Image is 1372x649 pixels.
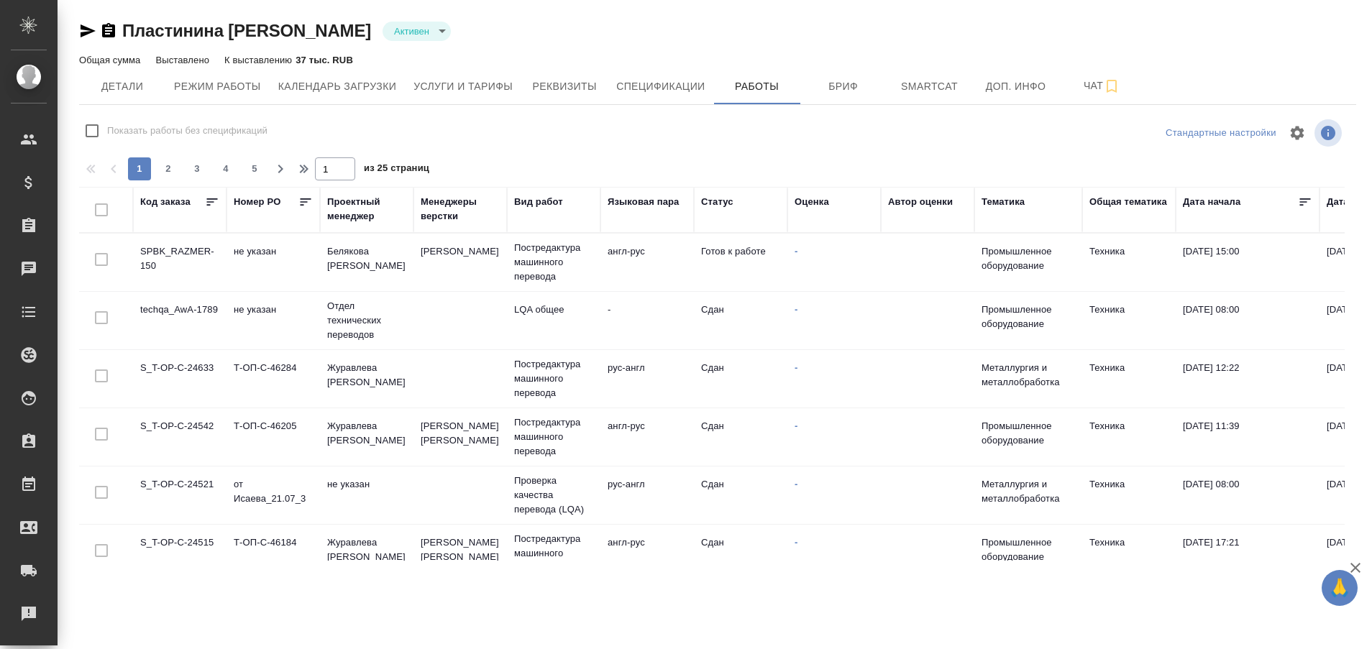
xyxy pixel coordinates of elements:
[1068,77,1137,95] span: Чат
[982,244,1075,273] p: Промышленное оборудование
[982,195,1025,209] div: Тематика
[600,528,694,579] td: англ-рус
[227,528,320,579] td: Т-ОП-С-46184
[1176,295,1320,346] td: [DATE] 08:00
[421,195,500,224] div: Менеджеры верстки
[157,162,180,176] span: 2
[1082,237,1176,287] td: Техника
[795,420,797,431] a: -
[88,78,157,96] span: Детали
[888,195,953,209] div: Автор оценки
[327,195,406,224] div: Проектный менеджер
[413,237,507,287] td: [PERSON_NAME]
[133,412,227,462] td: S_T-OP-C-24542
[701,195,733,209] div: Статус
[809,78,878,96] span: Бриф
[140,195,191,209] div: Код заказа
[1183,195,1240,209] div: Дата начала
[600,295,694,346] td: -
[364,160,429,180] span: из 25 страниц
[795,362,797,373] a: -
[227,237,320,287] td: не указан
[122,21,371,40] a: Пластинина [PERSON_NAME]
[227,412,320,462] td: Т-ОП-С-46205
[694,470,787,520] td: Сдан
[320,354,413,404] td: Журавлева [PERSON_NAME]
[227,354,320,404] td: Т-ОП-С-46284
[1082,354,1176,404] td: Техника
[243,157,266,180] button: 5
[514,195,563,209] div: Вид работ
[1162,122,1280,144] div: split button
[600,470,694,520] td: рус-англ
[155,55,213,65] p: Выставлено
[320,292,413,349] td: Отдел технических переводов
[320,470,413,520] td: не указан
[600,354,694,404] td: рус-англ
[895,78,964,96] span: Smartcat
[795,195,829,209] div: Оценка
[514,303,593,317] p: LQA общее
[1082,470,1176,520] td: Техника
[157,157,180,180] button: 2
[1176,412,1320,462] td: [DATE] 11:39
[1089,195,1167,209] div: Общая тематика
[514,415,593,459] p: Постредактура машинного перевода
[320,412,413,462] td: Журавлева [PERSON_NAME]
[982,78,1051,96] span: Доп. инфо
[243,162,266,176] span: 5
[214,157,237,180] button: 4
[1082,412,1176,462] td: Техника
[224,55,296,65] p: К выставлению
[514,241,593,284] p: Постредактура машинного перевода
[133,354,227,404] td: S_T-OP-C-24633
[1176,237,1320,287] td: [DATE] 15:00
[227,470,320,520] td: от Исаева_21.07_3
[1322,570,1358,606] button: 🙏
[982,419,1075,448] p: Промышленное оборудование
[1327,573,1352,603] span: 🙏
[413,412,507,462] td: [PERSON_NAME] [PERSON_NAME]
[133,295,227,346] td: techqa_AwA-1789
[1103,78,1120,95] svg: Подписаться
[227,295,320,346] td: не указан
[982,361,1075,390] p: Металлургия и металлобработка
[79,55,144,65] p: Общая сумма
[413,78,513,96] span: Услуги и тарифы
[795,304,797,315] a: -
[795,246,797,257] a: -
[514,532,593,575] p: Постредактура машинного перевода
[514,474,593,517] p: Проверка качества перевода (LQA)
[694,354,787,404] td: Сдан
[530,78,599,96] span: Реквизиты
[133,470,227,520] td: S_T-OP-C-24521
[107,124,267,138] span: Показать работы без спецификаций
[383,22,451,41] div: Активен
[723,78,792,96] span: Работы
[234,195,280,209] div: Номер PO
[133,237,227,287] td: SPBK_RAZMER-150
[100,22,117,40] button: Скопировать ссылку
[600,412,694,462] td: англ-рус
[296,55,353,65] p: 37 тыс. RUB
[982,535,1075,564] p: Промышленное оборудование
[608,195,680,209] div: Языковая пара
[186,157,209,180] button: 3
[795,537,797,548] a: -
[278,78,397,96] span: Календарь загрузки
[1314,119,1345,147] span: Посмотреть информацию
[1082,295,1176,346] td: Техника
[982,303,1075,331] p: Промышленное оборудование
[79,22,96,40] button: Скопировать ссылку для ЯМессенджера
[694,237,787,287] td: Готов к работе
[390,25,434,37] button: Активен
[1280,116,1314,150] span: Настроить таблицу
[795,479,797,489] a: -
[214,162,237,176] span: 4
[1176,528,1320,579] td: [DATE] 17:21
[694,295,787,346] td: Сдан
[600,237,694,287] td: англ-рус
[186,162,209,176] span: 3
[320,528,413,579] td: Журавлева [PERSON_NAME]
[413,528,507,579] td: [PERSON_NAME] [PERSON_NAME]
